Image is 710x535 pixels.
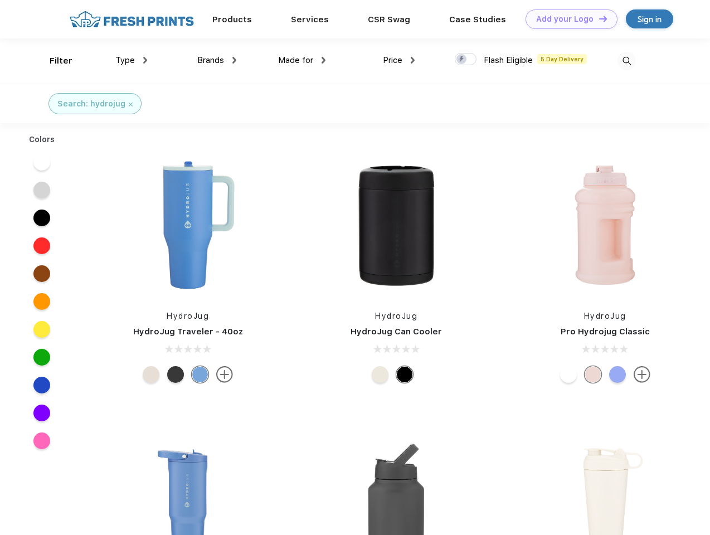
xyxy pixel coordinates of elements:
[638,13,662,26] div: Sign in
[396,366,413,383] div: Black
[634,366,650,383] img: more.svg
[278,55,313,65] span: Made for
[561,327,650,337] a: Pro Hydrojug Classic
[599,16,607,22] img: DT
[372,366,388,383] div: Cream
[212,14,252,25] a: Products
[560,366,577,383] div: White
[411,57,415,64] img: dropdown.png
[536,14,594,24] div: Add your Logo
[143,366,159,383] div: Cream
[197,55,224,65] span: Brands
[609,366,626,383] div: Hyper Blue
[626,9,673,28] a: Sign in
[322,151,470,299] img: func=resize&h=266
[375,312,417,320] a: HydroJug
[129,103,133,106] img: filter_cancel.svg
[351,327,442,337] a: HydroJug Can Cooler
[57,98,125,110] div: Search: hydrojug
[66,9,197,29] img: fo%20logo%202.webp
[484,55,533,65] span: Flash Eligible
[167,366,184,383] div: Black
[115,55,135,65] span: Type
[216,366,233,383] img: more.svg
[232,57,236,64] img: dropdown.png
[617,52,636,70] img: desktop_search.svg
[537,54,587,64] span: 5 Day Delivery
[585,366,601,383] div: Pink Sand
[192,366,208,383] div: Riptide
[143,57,147,64] img: dropdown.png
[322,57,325,64] img: dropdown.png
[21,134,64,145] div: Colors
[167,312,209,320] a: HydroJug
[114,151,262,299] img: func=resize&h=266
[383,55,402,65] span: Price
[133,327,243,337] a: HydroJug Traveler - 40oz
[531,151,679,299] img: func=resize&h=266
[50,55,72,67] div: Filter
[584,312,626,320] a: HydroJug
